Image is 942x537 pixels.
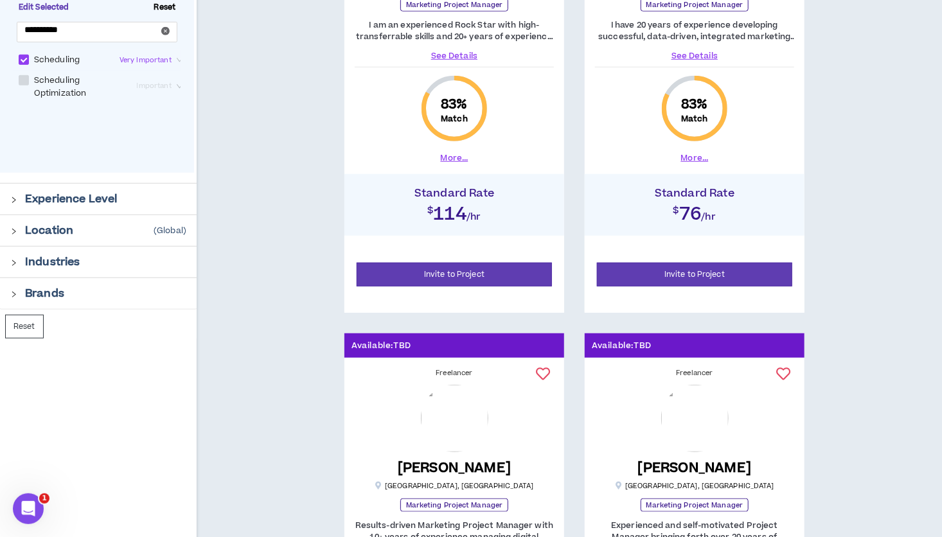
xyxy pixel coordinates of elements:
div: Freelancer [355,368,554,378]
p: [GEOGRAPHIC_DATA] , [GEOGRAPHIC_DATA] [375,481,534,491]
h4: Standard Rate [351,187,558,200]
span: 1 [39,493,49,504]
span: close-circle [161,27,170,35]
img: Fbdm754wi11ITLRoeIDqBB1thD13VZ7T1iusuwBx.png [661,385,729,452]
span: 83 % [681,96,707,114]
span: right [10,260,17,267]
span: right [10,228,17,235]
span: /hr [467,210,481,224]
p: I am an experienced Rock Star with high-transferrable skills and 20+ years of experience across m... [355,19,554,42]
h4: Standard Rate [591,187,798,200]
button: More... [441,152,468,164]
p: Industries [25,254,80,270]
h2: $114 [351,200,558,223]
p: Available: TBD [592,340,652,352]
span: /hr [702,210,716,224]
p: Marketing Project Manager [641,498,749,512]
p: Available: TBD [351,340,411,352]
button: More... [681,152,709,164]
p: Brands [25,286,64,301]
span: close-circle [161,26,170,38]
h2: $76 [591,200,798,223]
span: Scheduling [29,54,85,66]
p: I have 20 years of experience developing successful, data-driven, integrated marketing and conten... [595,19,794,42]
p: Marketing Project Manager [400,498,509,512]
span: Reset [149,2,181,13]
h5: [PERSON_NAME] [638,460,752,476]
span: Scheduling Optimization [29,75,132,99]
img: fIBHtBx5JmfI7SWDkNDS6C9yAYxzcWc4Zla7NmFo.png [421,385,488,452]
p: Location [25,223,73,238]
iframe: Intercom live chat [13,493,44,524]
button: Invite to Project [597,263,792,286]
small: Match [441,114,468,124]
button: Invite to Project [357,263,552,286]
p: (Global) [154,225,186,236]
p: [GEOGRAPHIC_DATA] , [GEOGRAPHIC_DATA] [615,481,774,491]
span: right [10,291,17,298]
span: Edit Selected [13,2,75,13]
small: Match [681,114,708,124]
div: Freelancer [595,368,794,378]
span: Very Important [120,53,185,67]
a: See Details [595,50,794,62]
h5: [PERSON_NAME] [398,460,511,476]
span: 83 % [441,96,467,114]
a: See Details [355,50,554,62]
span: right [10,197,17,204]
p: Experience Level [25,191,117,207]
button: Reset [5,315,44,339]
